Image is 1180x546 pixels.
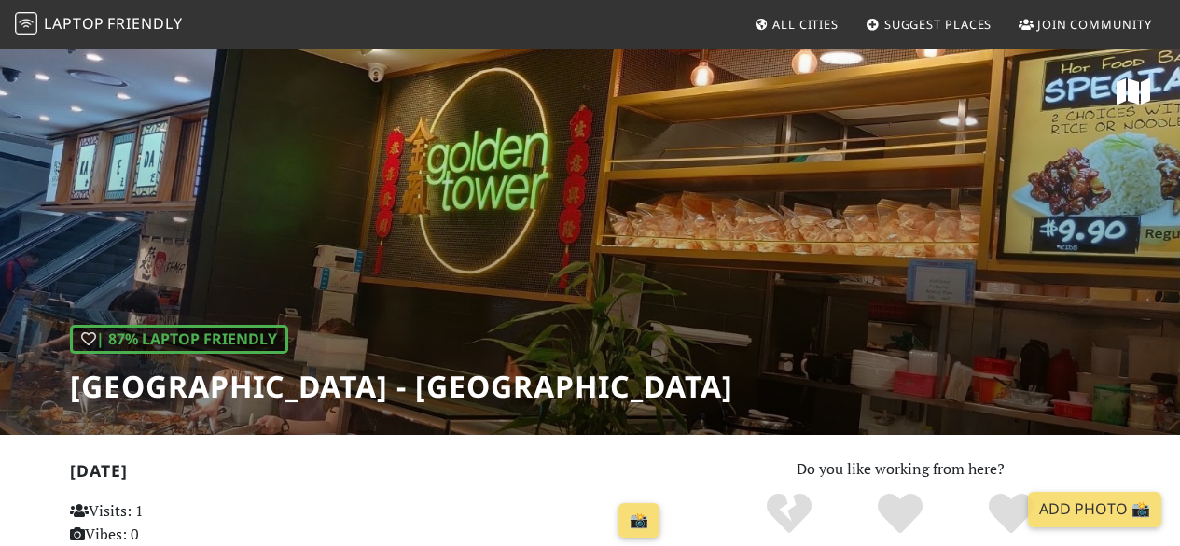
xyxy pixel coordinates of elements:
[884,16,993,33] span: Suggest Places
[1037,16,1152,33] span: Join Community
[1028,492,1161,527] a: Add Photo 📸
[70,325,288,355] div: | 87% Laptop Friendly
[690,457,1111,482] p: Do you like working from here?
[70,461,668,488] h2: [DATE]
[858,7,1000,41] a: Suggest Places
[70,369,733,404] h1: [GEOGRAPHIC_DATA] - [GEOGRAPHIC_DATA]
[772,16,839,33] span: All Cities
[15,8,183,41] a: LaptopFriendly LaptopFriendly
[1011,7,1159,41] a: Join Community
[618,503,659,539] a: 📸
[15,12,37,35] img: LaptopFriendly
[746,7,846,41] a: All Cities
[955,491,1066,538] div: Definitely!
[734,491,845,538] div: No
[44,13,104,34] span: Laptop
[845,491,956,538] div: Yes
[107,13,182,34] span: Friendly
